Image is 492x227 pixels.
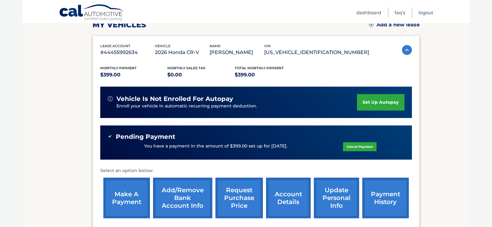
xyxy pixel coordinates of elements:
[264,48,369,57] p: [US_VEHICLE_IDENTIFICATION_NUMBER]
[357,94,404,111] a: set up autopay
[343,142,377,151] a: Cancel Payment
[167,66,205,70] span: Monthly sales Tax
[356,7,381,18] a: Dashboard
[369,22,373,27] img: add.svg
[210,44,220,48] span: name
[210,48,264,57] p: [PERSON_NAME]
[215,178,263,218] a: request purchase price
[266,178,311,218] a: account details
[144,143,287,150] p: You have a payment in the amount of $399.00 set up for [DATE].
[264,44,271,48] span: vin
[100,48,155,57] p: #44455992634
[235,66,284,70] span: Total Monthly Payment
[103,178,150,218] a: make a payment
[116,133,175,141] span: Pending Payment
[108,96,113,101] img: alert-white.svg
[108,134,112,138] img: check-green.svg
[93,20,146,30] h2: my vehicles
[369,22,420,28] a: Add a new lease
[153,178,212,218] a: Add/Remove bank account info
[155,44,170,48] span: vehicle
[100,70,168,79] p: $399.00
[402,45,412,55] img: accordion-active.svg
[362,178,409,218] a: payment history
[155,48,210,57] p: 2026 Honda CR-V
[116,95,233,103] span: vehicle is not enrolled for autopay
[59,4,124,22] a: Cal Automotive
[100,66,137,70] span: Monthly Payment
[418,7,433,18] a: Logout
[235,70,302,79] p: $399.00
[395,7,405,18] a: FAQ's
[314,178,359,218] a: update personal info
[100,167,412,175] p: Select an option below:
[100,44,130,48] span: lease account
[116,103,357,110] p: Enroll your vehicle in automatic recurring payment deduction.
[167,70,235,79] p: $0.00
